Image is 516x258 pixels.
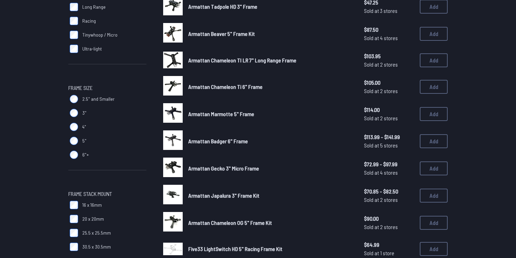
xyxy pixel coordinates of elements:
[70,123,78,131] input: 4"
[68,190,112,198] span: Frame Stack Mount
[420,216,448,230] button: Add
[82,243,111,250] span: 30.5 x 30.5mm
[364,196,414,204] span: Sold at 2 stores
[70,201,78,209] input: 16 x 16mm
[188,219,353,227] a: Armattan Chameleon OG 5" Frame Kit
[188,83,353,91] a: Armattan Chameleon Ti 6" Frame
[68,84,93,92] span: Frame Size
[188,3,257,10] span: Armattan Tadpole HD 3" Frame
[188,245,282,252] span: Five33 LightSwitch HD 5" Racing Frame Kit
[163,23,183,43] img: image
[364,249,414,257] span: Sold at 1 store
[364,141,414,150] span: Sold at 5 stores
[70,3,78,11] input: Long Range
[163,185,183,206] a: image
[364,160,414,168] span: $72.99 - $97.99
[364,60,414,69] span: Sold at 2 stores
[364,114,414,122] span: Sold at 2 stores
[188,191,353,200] a: Armattan Japalura 3" Frame Kit
[82,215,104,222] span: 20 x 20mm
[163,23,183,45] a: image
[82,109,86,116] span: 3"
[163,103,183,123] img: image
[163,76,183,96] img: image
[70,215,78,223] input: 20 x 20mm
[364,78,414,87] span: $105.00
[163,130,183,150] img: image
[70,45,78,53] input: Ultra-light
[420,107,448,121] button: Add
[163,130,183,152] a: image
[163,158,183,179] a: image
[188,30,353,38] a: Armattan Beaver 5" Frame Kit
[188,138,248,144] span: Armattan Badger 6" Frame
[163,52,183,68] img: image
[70,229,78,237] input: 25.5 x 25.5mm
[188,111,254,117] span: Armattan Marmotte 5" Frame
[82,202,102,208] span: 16 x 16mm
[364,187,414,196] span: $70.85 - $82.50
[188,137,353,145] a: Armattan Badger 6" Frame
[70,95,78,103] input: 2.5" and Smaller
[188,83,263,90] span: Armattan Chameleon Ti 6" Frame
[364,25,414,34] span: $87.50
[82,45,102,52] span: Ultra-light
[163,212,183,232] img: image
[364,52,414,60] span: $103.95
[188,192,259,199] span: Armattan Japalura 3" Frame Kit
[364,133,414,141] span: $113.99 - $141.99
[420,242,448,256] button: Add
[70,109,78,117] input: 3"
[188,57,296,63] span: Armattan Chameleon TI LR 7" Long Range Frame
[364,214,414,223] span: $90.00
[364,168,414,177] span: Sold at 4 stores
[163,158,183,177] img: image
[364,223,414,231] span: Sold at 2 stores
[163,243,183,255] img: image
[188,164,353,173] a: Armattan Gecko 3" Micro Frame
[82,3,106,10] span: Long Range
[163,185,183,204] img: image
[163,212,183,234] a: image
[70,137,78,145] input: 5"
[364,241,414,249] span: $64.99
[82,123,86,130] span: 4"
[70,31,78,39] input: Tinywhoop / Micro
[82,31,117,38] span: Tinywhoop / Micro
[364,106,414,114] span: $114.00
[188,219,272,226] span: Armattan Chameleon OG 5" Frame Kit
[188,2,353,11] a: Armattan Tadpole HD 3" Frame
[420,27,448,41] button: Add
[420,161,448,175] button: Add
[70,243,78,251] input: 30.5 x 30.5mm
[188,56,353,64] a: Armattan Chameleon TI LR 7" Long Range Frame
[70,17,78,25] input: Racing
[163,103,183,125] a: image
[188,110,353,118] a: Armattan Marmotte 5" Frame
[364,87,414,95] span: Sold at 2 stores
[82,17,96,24] span: Racing
[420,189,448,203] button: Add
[420,134,448,148] button: Add
[82,137,86,144] span: 5"
[82,96,115,103] span: 2.5" and Smaller
[188,245,353,253] a: Five33 LightSwitch HD 5" Racing Frame Kit
[188,30,255,37] span: Armattan Beaver 5" Frame Kit
[70,151,78,159] input: 6"+
[364,7,414,15] span: Sold at 3 stores
[364,34,414,42] span: Sold at 4 stores
[82,229,111,236] span: 25.5 x 25.5mm
[188,165,259,172] span: Armattan Gecko 3" Micro Frame
[420,80,448,94] button: Add
[163,76,183,98] a: image
[163,50,183,70] a: image
[420,53,448,67] button: Add
[82,151,89,158] span: 6"+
